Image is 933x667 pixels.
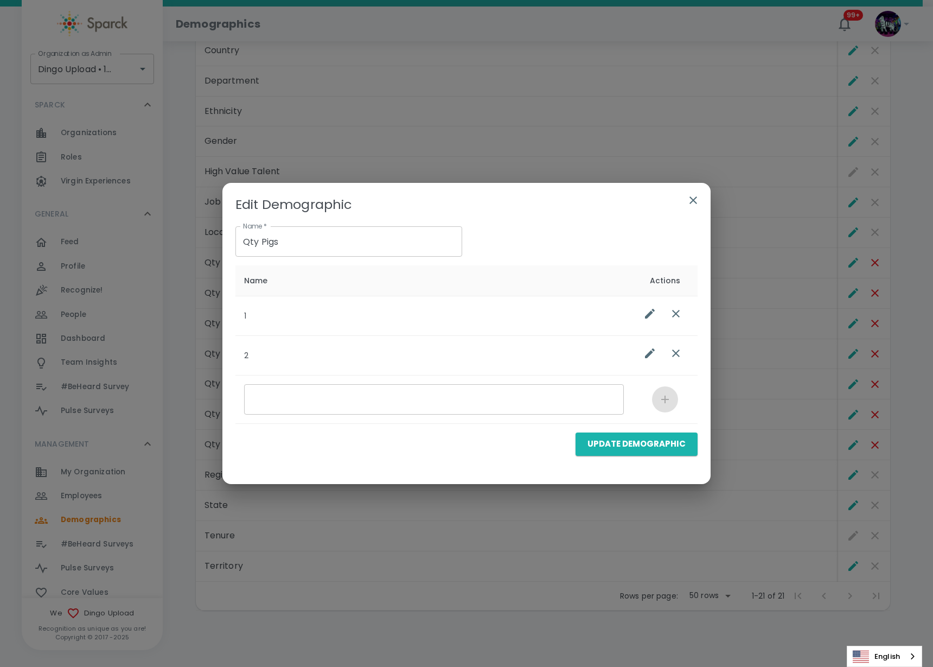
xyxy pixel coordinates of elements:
[632,265,698,296] th: Actions
[235,336,632,376] th: 2
[235,265,698,424] table: list table
[235,296,632,336] th: 1
[847,646,922,666] a: English
[235,196,352,213] p: Edit Demographic
[847,646,922,667] aside: Language selected: English
[235,265,632,296] th: Name
[576,433,698,455] button: Update Demographic
[243,221,267,231] label: Name
[847,646,922,667] div: Language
